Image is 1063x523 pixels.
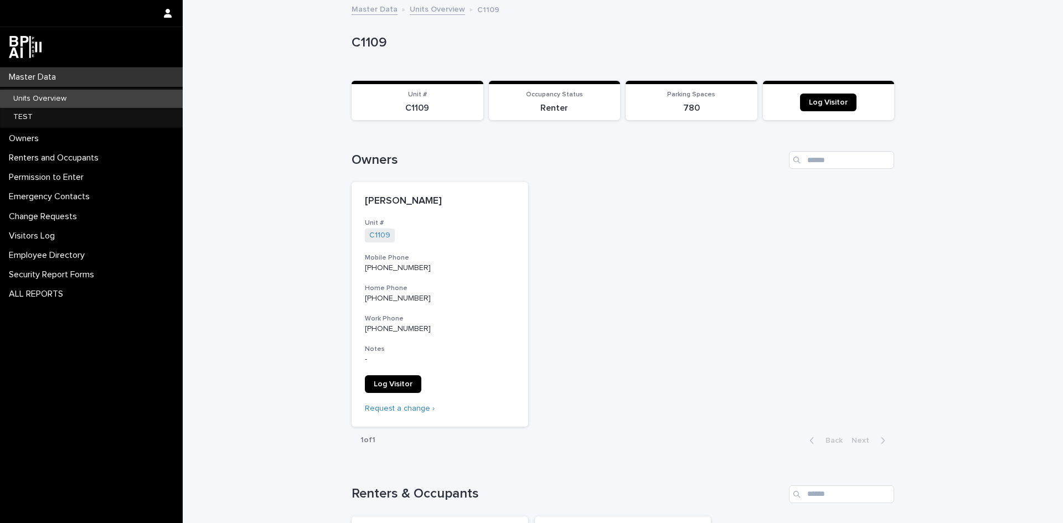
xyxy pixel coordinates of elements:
a: Log Visitor [365,375,421,393]
a: [PERSON_NAME]Unit #C1109 Mobile Phone[PHONE_NUMBER]Home Phone[PHONE_NUMBER]Work Phone[PHONE_NUMBE... [352,182,528,426]
span: Back [819,437,843,444]
p: C1109 [477,3,499,15]
p: Visitors Log [4,231,64,241]
p: Security Report Forms [4,270,103,280]
a: Log Visitor [800,94,856,111]
h1: Renters & Occupants [352,486,785,502]
input: Search [789,151,894,169]
p: Units Overview [4,94,75,103]
p: C1109 [352,35,890,51]
button: Back [801,436,847,446]
span: Parking Spaces [667,91,715,98]
p: - [365,355,515,364]
p: 780 [632,103,751,113]
p: Master Data [4,72,65,82]
p: TEST [4,112,42,122]
p: Owners [4,133,48,144]
span: Unit # [408,91,427,98]
p: Renter [496,103,614,113]
p: Change Requests [4,211,86,222]
h3: Work Phone [365,314,515,323]
img: dwgmcNfxSF6WIOOXiGgu [9,36,42,58]
h1: Owners [352,152,785,168]
a: Units Overview [410,2,465,15]
p: Employee Directory [4,250,94,261]
p: [PERSON_NAME] [365,195,515,208]
a: [PHONE_NUMBER] [365,264,431,272]
p: 1 of 1 [352,427,384,454]
h3: Mobile Phone [365,253,515,262]
h3: Home Phone [365,284,515,293]
a: Master Data [352,2,398,15]
h3: Unit # [365,219,515,227]
h3: Notes [365,345,515,354]
button: Next [847,436,894,446]
p: C1109 [358,103,477,113]
p: Permission to Enter [4,172,92,183]
input: Search [789,485,894,503]
span: Log Visitor [374,380,412,388]
a: Request a change › [365,405,435,412]
span: Log Visitor [809,99,848,106]
span: Occupancy Status [526,91,583,98]
a: [PHONE_NUMBER] [365,325,431,333]
a: [PHONE_NUMBER] [365,294,431,302]
p: Emergency Contacts [4,191,99,202]
p: Renters and Occupants [4,153,107,163]
p: ALL REPORTS [4,289,72,299]
span: Next [852,437,876,444]
a: C1109 [369,231,390,240]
